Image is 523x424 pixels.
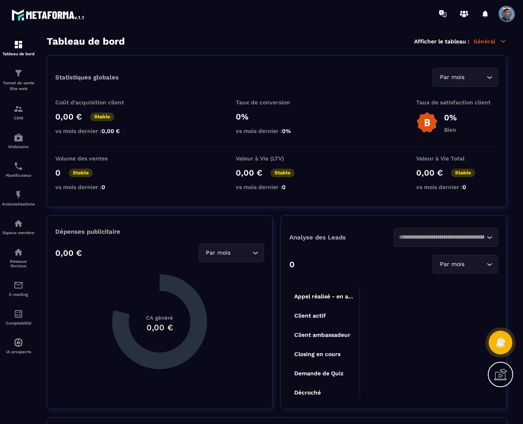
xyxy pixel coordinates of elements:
tspan: Client ambassadeur [294,332,350,338]
input: Search for option [466,73,485,82]
div: Search for option [433,255,498,274]
p: Afficher le tableau : [414,38,469,45]
p: Taux de conversion [236,99,318,106]
p: Réseaux Sociaux [2,259,35,268]
img: automations [14,338,23,347]
img: logo [11,7,85,22]
a: formationformationTunnel de vente Site web [2,62,35,98]
a: formationformationCRM [2,98,35,126]
p: Valeur à Vie (LTV) [236,155,318,162]
h3: Tableau de bord [47,36,125,47]
tspan: Client actif [294,312,326,319]
p: Stable [271,169,295,177]
span: 0 [101,184,105,190]
p: 0 [55,168,61,178]
tspan: Appel réalisé - en a... [294,293,353,300]
span: Par mois [204,248,232,257]
p: Tableau de bord [2,52,35,56]
a: automationsautomationsAutomatisations [2,184,35,212]
p: Webinaire [2,144,35,149]
a: emailemailE-mailing [2,274,35,303]
tspan: Demande de Quiz [294,370,343,377]
p: vs mois dernier : [416,184,498,190]
p: Valeur à Vie Total [416,155,498,162]
tspan: Décroché [294,389,321,396]
span: Par mois [438,260,466,269]
p: 0,00 € [416,168,443,178]
a: automationsautomationsWebinaire [2,126,35,155]
img: automations [14,219,23,228]
p: Général [473,38,507,45]
p: Planificateur [2,173,35,178]
p: Stable [90,113,114,121]
a: accountantaccountantComptabilité [2,303,35,332]
p: vs mois dernier : [236,184,318,190]
p: Espace membre [2,230,35,235]
input: Search for option [399,233,485,242]
p: vs mois dernier : [236,128,318,134]
a: social-networksocial-networkRéseaux Sociaux [2,241,35,274]
img: formation [14,104,23,114]
p: Automatisations [2,202,35,206]
p: Coût d'acquisition client [55,99,137,106]
span: 0 [462,184,466,190]
img: scheduler [14,161,23,171]
img: formation [14,40,23,50]
p: E-mailing [2,292,35,297]
p: Stable [451,169,475,177]
p: 0% [236,112,318,122]
p: Volume des ventes [55,155,137,162]
p: 0,00 € [236,168,262,178]
div: Search for option [198,244,264,262]
img: automations [14,190,23,200]
img: automations [14,133,23,142]
p: Analyse des Leads [289,234,394,241]
img: formation [14,68,23,78]
img: social-network [14,247,23,257]
p: Dépenses publicitaire [55,228,264,235]
tspan: Closing en cours [294,351,340,358]
p: vs mois dernier : [55,184,137,190]
div: Search for option [394,228,498,247]
input: Search for option [466,260,485,269]
p: vs mois dernier : [55,128,137,134]
p: 0 [289,259,295,269]
div: Search for option [433,68,498,87]
p: 0% [444,113,457,122]
a: formationformationTableau de bord [2,34,35,62]
span: 0,00 € [101,128,120,134]
p: Comptabilité [2,321,35,325]
p: Taux de satisfaction client [416,99,498,106]
p: Stable [69,169,93,177]
p: Tunnel de vente Site web [2,80,35,92]
a: schedulerschedulerPlanificateur [2,155,35,184]
input: Search for option [232,248,250,257]
p: CRM [2,116,35,120]
img: accountant [14,309,23,319]
span: 0 [282,184,286,190]
span: 0% [282,128,291,134]
img: b-badge-o.b3b20ee6.svg [416,112,438,133]
p: Bien [444,126,457,133]
p: Statistiques globales [55,74,119,81]
img: email [14,280,23,290]
p: IA prospects [2,350,35,354]
span: Par mois [438,73,466,82]
p: 0,00 € [55,112,82,122]
p: 0,00 € [55,248,82,258]
a: automationsautomationsEspace membre [2,212,35,241]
